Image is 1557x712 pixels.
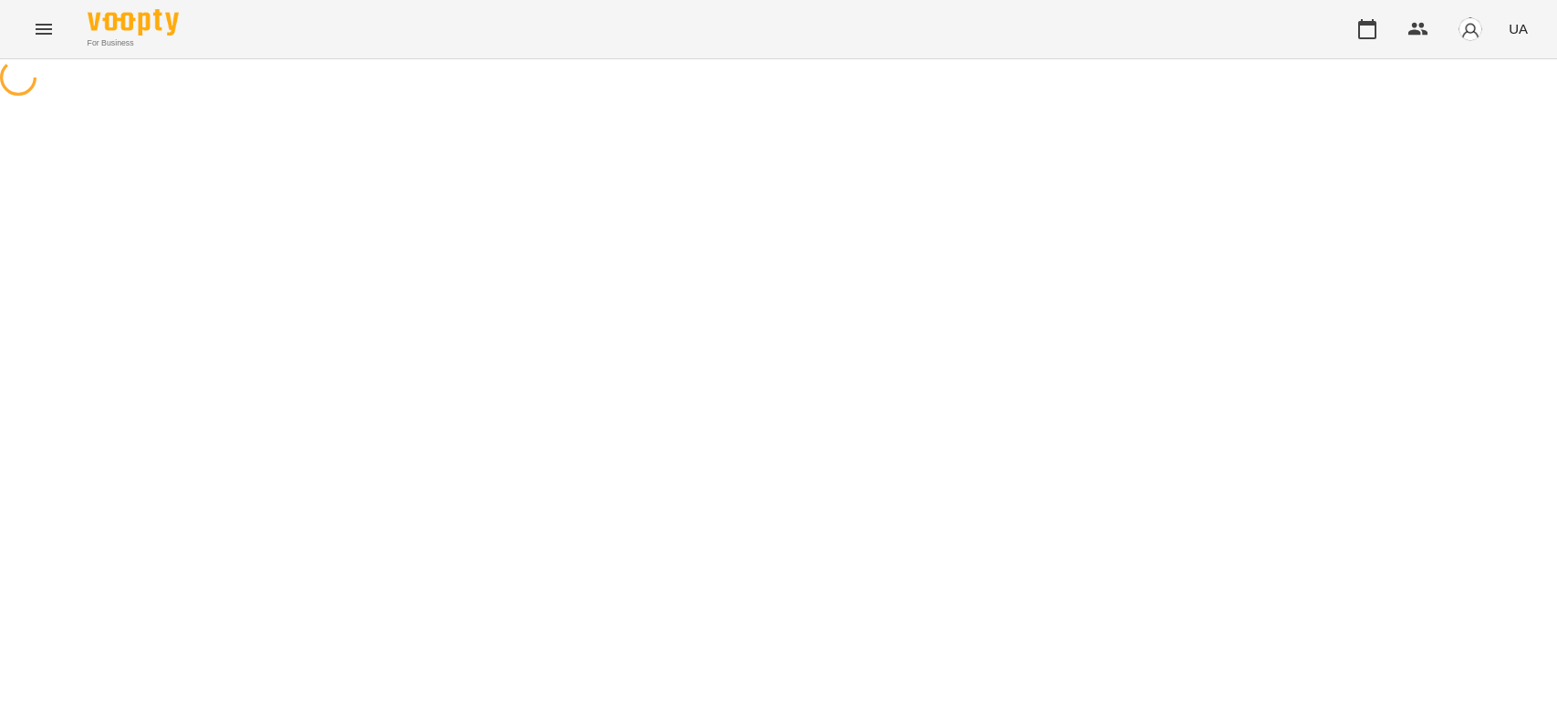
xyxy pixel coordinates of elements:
button: UA [1501,12,1535,46]
span: For Business [88,37,179,49]
img: Voopty Logo [88,9,179,36]
img: avatar_s.png [1458,16,1483,42]
button: Menu [22,7,66,51]
span: UA [1509,19,1528,38]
